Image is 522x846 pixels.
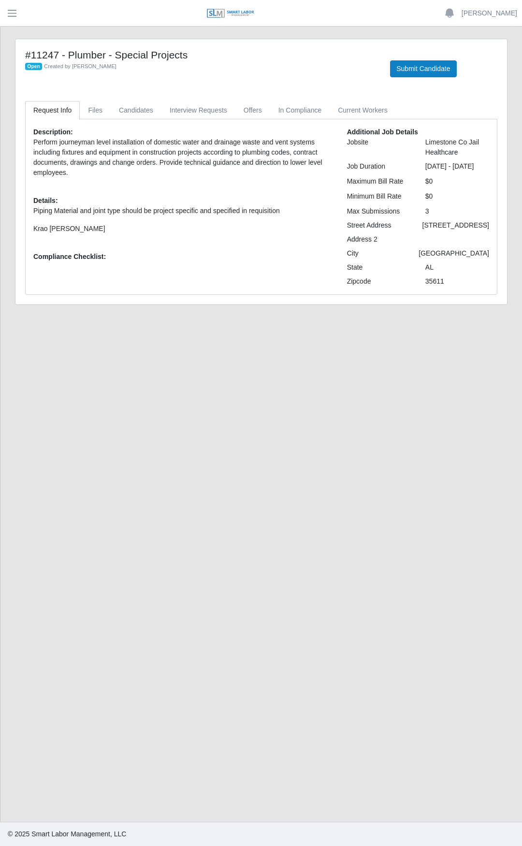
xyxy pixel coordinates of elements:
[340,161,418,172] div: Job Duration
[44,63,116,69] span: Created by [PERSON_NAME]
[418,137,496,158] div: Limestone Co Jail Healthcare
[235,101,270,120] a: Offers
[33,128,73,136] b: Description:
[340,220,415,230] div: Street Address
[25,101,80,120] a: Request Info
[340,262,418,272] div: State
[25,49,376,61] h4: #11247 - Plumber - Special Projects
[25,63,42,71] span: Open
[80,101,111,120] a: Files
[340,248,412,258] div: City
[33,137,333,178] p: Perform journeyman level installation of domestic water and drainage waste and vent systems inclu...
[418,176,496,186] div: $0
[418,161,496,172] div: [DATE] - [DATE]
[347,128,418,136] b: Additional Job Details
[340,234,418,244] div: Address 2
[340,206,418,216] div: Max Submissions
[411,248,496,258] div: [GEOGRAPHIC_DATA]
[270,101,330,120] a: In Compliance
[390,60,456,77] button: Submit Candidate
[33,253,106,260] b: Compliance Checklist:
[340,137,418,158] div: Jobsite
[8,830,126,838] span: © 2025 Smart Labor Management, LLC
[33,206,333,216] p: Piping Material and joint type should be project specific and specified in requisition
[340,191,418,201] div: Minimum Bill Rate
[340,276,418,287] div: Zipcode
[418,276,496,287] div: 35611
[33,197,58,204] b: Details:
[330,101,395,120] a: Current Workers
[33,224,333,234] p: Krao [PERSON_NAME]
[111,101,161,120] a: Candidates
[340,176,418,186] div: Maximum Bill Rate
[418,262,496,272] div: AL
[418,191,496,201] div: $0
[161,101,235,120] a: Interview Requests
[415,220,496,230] div: [STREET_ADDRESS]
[206,8,255,19] img: SLM Logo
[462,8,517,18] a: [PERSON_NAME]
[418,206,496,216] div: 3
